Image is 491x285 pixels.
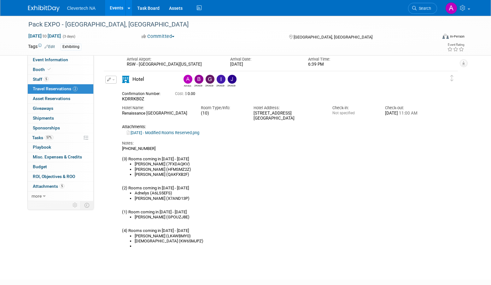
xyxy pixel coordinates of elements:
li: [PERSON_NAME] (X7AND13P) [135,196,429,206]
div: Ildiko Nyeste [215,75,226,87]
span: Playbook [33,145,51,150]
div: Notes: [122,140,429,146]
div: Hotel Address: [254,105,323,111]
span: [DATE] [DATE] [28,33,61,39]
a: Staff5 [28,75,93,84]
div: Check-in: [332,105,376,111]
img: Adnelys Hernandez [445,2,457,14]
div: Giorgio Zanardi [206,84,213,87]
span: Booth [33,67,52,72]
div: [DATE] [230,62,299,67]
span: KDRRKB0Z [122,96,144,101]
span: Budget [33,164,47,169]
a: Tasks57% [28,133,93,143]
div: Arrival Time: [308,56,377,62]
td: Personalize Event Tab Strip [70,201,81,209]
div: Jean St-Martin [228,84,236,87]
div: RSW - [GEOGRAPHIC_DATA][US_STATE] [127,62,221,67]
a: Shipments [28,114,93,123]
div: Hotel Name: [122,105,191,111]
span: Travel Reservations [33,86,78,91]
span: 5 [44,77,49,81]
a: Giveaways [28,104,93,113]
span: Tasks [32,135,53,140]
li: Adnelys (A6LS5EFS) [135,191,429,196]
span: Attachments [33,184,64,189]
div: 6:39 PM [308,62,377,67]
td: Toggle Event Tabs [80,201,93,209]
div: Beth Zarnick-Duffy [193,75,204,87]
li: [PERSON_NAME] (HFMSMZ2Z) [135,167,429,172]
div: Giorgio Zanardi [204,75,215,87]
img: Jean St-Martin [228,75,237,84]
a: more [28,192,93,201]
button: Committed [139,33,177,40]
span: ROI, Objectives & ROO [33,174,75,179]
span: more [32,193,42,199]
a: Attachments5 [28,182,93,191]
div: [DATE] [385,111,428,116]
a: Playbook [28,143,93,152]
a: Travel Reservations2 [28,84,93,94]
span: Asset Reservations [33,96,70,101]
a: Misc. Expenses & Credits [28,152,93,162]
div: Event Rating [447,43,464,46]
li: [PERSON_NAME] (LK4WBMY0) [135,234,429,239]
a: ROI, Objectives & ROO [28,172,93,181]
span: 2 [73,86,78,91]
td: Tags [28,43,55,50]
div: Ildiko Nyeste [217,84,225,87]
img: Format-Inperson.png [442,34,449,39]
a: Search [408,3,437,14]
span: Clevertech NA [67,6,96,11]
div: Not specified [332,111,376,116]
i: Hotel [122,76,129,83]
li: [PERSON_NAME] (7FXDAQKV) [135,162,429,167]
div: (10) [201,111,244,116]
div: Room Type/Info: [201,105,244,111]
span: Hotel [132,76,144,82]
img: Giorgio Zanardi [206,75,214,84]
div: [PHONE_NUMBER] (3) Rooms coming in [DATE] - [DATE] (2) Rooms coming in [DATE] - [DATE] (1) Room c... [122,146,429,249]
span: Staff [33,77,49,82]
span: Event Information [33,57,68,62]
div: [STREET_ADDRESS] [GEOGRAPHIC_DATA] [254,111,323,122]
span: to [42,33,48,39]
div: Beth Zarnick-Duffy [195,84,202,87]
li: [PERSON_NAME] (GPOUZJ8E) [135,215,429,220]
a: Budget [28,162,93,172]
span: Misc. Expenses & Credits [33,154,82,159]
a: Edit [44,45,55,49]
li: [DEMOGRAPHIC_DATA] (KW65MJPZ) [135,239,429,244]
a: Booth [28,65,93,74]
img: ExhibitDay [28,5,60,12]
span: Sponsorships [33,125,60,130]
div: Pack EXPO - [GEOGRAPHIC_DATA], [GEOGRAPHIC_DATA] [26,19,428,30]
div: Event Format [400,33,465,42]
div: Confirmation Number: [122,90,166,96]
div: Adnelys Hernandez [184,84,191,87]
a: Event Information [28,55,93,65]
div: Exhibiting [61,44,81,50]
img: Adnelys Hernandez [184,75,192,84]
a: Asset Reservations [28,94,93,104]
div: Arrival Date: [230,56,299,62]
li: [PERSON_NAME] (QAKFXB2F) [135,172,429,177]
span: 5 [60,184,64,188]
span: (3 days) [62,34,75,39]
div: Jean St-Martin [226,75,237,87]
i: Booth reservation complete [48,68,51,71]
a: Sponsorships [28,123,93,133]
span: Giveaways [33,106,53,111]
div: Arrival Airport: [127,56,221,62]
i: Click and drag to move item [450,75,453,81]
div: Check-out: [385,105,428,111]
a: [DATE] - Modified Rooms Reserved.png [127,130,199,135]
img: Beth Zarnick-Duffy [195,75,203,84]
span: 0.00 [175,92,198,96]
span: 57% [45,135,53,140]
span: Search [417,6,431,11]
div: Attachments: [122,124,429,129]
div: Adnelys Hernandez [182,75,193,87]
img: Ildiko Nyeste [217,75,225,84]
